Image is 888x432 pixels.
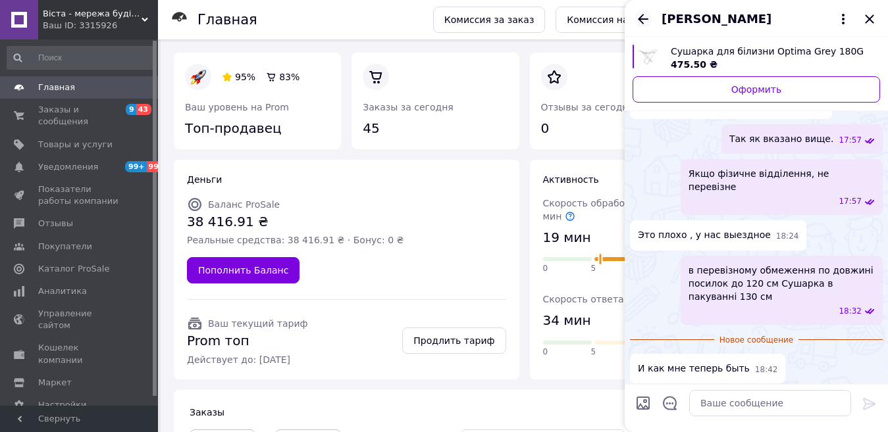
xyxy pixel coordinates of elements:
[662,11,851,28] button: [PERSON_NAME]
[402,327,506,354] a: Продлить тариф
[543,294,696,304] span: Скорость ответа в чате, мин
[38,161,98,173] span: Уведомления
[714,335,798,346] span: Новое сообщение
[671,45,870,58] span: Сушарка для білизни Optima Grey 180G
[38,263,109,275] span: Каталог ProSale
[689,167,875,193] span: Якщо фізичне відділення, не перевізне
[638,362,750,375] span: И как мне теперь быть
[671,59,718,70] span: 475.50 ₴
[839,196,862,207] span: 17:57 12.10.2025
[235,72,255,82] span: 95%
[543,228,591,247] span: 19 мин
[556,7,721,33] a: Комиссия на сайте компании
[187,233,404,247] span: Реальные средства: 38 416.91 ₴ · Бонус: 0 ₴
[776,231,799,242] span: 18:24 12.10.2025
[279,72,300,82] span: 83%
[38,183,122,207] span: Показатели работы компании
[125,161,147,172] span: 99+
[38,399,86,411] span: Настройки
[208,318,307,329] span: Ваш текущий тариф
[38,104,122,128] span: Заказы и сообщения
[147,161,169,172] span: 99+
[590,263,596,274] span: 5
[543,311,591,330] span: 34 мин
[38,377,72,389] span: Маркет
[190,407,224,418] span: Заказы
[38,139,113,151] span: Товары и услуги
[126,104,136,115] span: 9
[689,264,875,303] span: в перевізному обмеження по довжині посилок до 120 см Сушарка в пакуванні 130 см
[187,257,300,283] a: Пополнить Баланс
[635,11,651,27] button: Назад
[590,347,596,358] span: 5
[839,135,862,146] span: 17:57 12.10.2025
[38,342,122,366] span: Кошелек компании
[38,285,87,297] span: Аналитика
[729,132,833,146] span: Так як вказано вище.
[187,174,222,185] span: Деньги
[543,198,680,222] span: Скорость обработки заказа, мин
[187,353,307,366] span: Действует до: [DATE]
[633,45,880,71] a: Посмотреть товар
[187,212,404,231] span: 38 416.91 ₴
[662,395,679,412] button: Открыть шаблоны ответов
[543,347,548,358] span: 0
[433,7,546,33] a: Комиссия за заказ
[633,76,880,103] a: Оформить
[43,20,158,32] div: Ваш ID: 3315926
[187,331,307,350] span: Prom топ
[38,82,75,93] span: Главная
[7,46,155,70] input: Поиск
[197,12,257,28] h1: Главная
[637,45,660,68] img: 5262590686_w640_h640_susharka-dlya-bilizni.jpg
[136,104,151,115] span: 43
[839,306,862,317] span: 18:32 12.10.2025
[543,174,599,185] span: Активность
[38,241,92,252] span: Покупатели
[755,364,778,375] span: 18:42 12.10.2025
[638,228,771,242] span: Это плохо , у нас выездное
[38,308,122,331] span: Управление сайтом
[543,263,548,274] span: 0
[862,11,877,27] button: Закрыть
[43,8,142,20] span: Віста - мережа будівельно-господарчих маркетів
[208,199,280,210] span: Баланс ProSale
[662,11,771,28] span: [PERSON_NAME]
[38,218,73,229] span: Отзывы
